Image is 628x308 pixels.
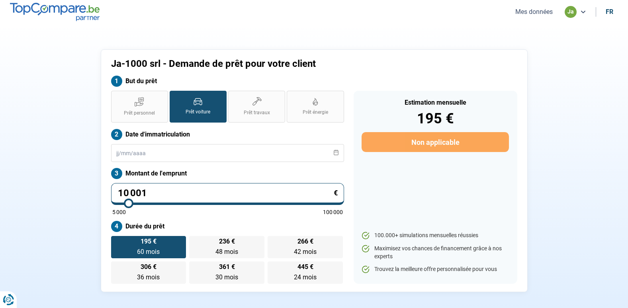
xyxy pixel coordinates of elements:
span: 306 € [141,264,157,270]
span: Prêt personnel [124,110,155,117]
span: € [334,189,338,197]
input: jj/mm/aaaa [111,144,344,162]
div: ja [565,6,577,18]
label: But du prêt [111,76,344,87]
div: 195 € [362,111,509,126]
span: 42 mois [294,248,317,255]
span: 30 mois [215,273,238,281]
label: Montant de l'emprunt [111,168,344,179]
span: 5 000 [112,209,126,215]
button: Mes données [513,8,555,16]
label: Date d'immatriculation [111,129,344,140]
li: 100.000+ simulations mensuelles réussies [362,232,509,240]
span: Prêt énergie [303,109,328,116]
label: Durée du prêt [111,221,344,232]
span: 100 000 [323,209,343,215]
button: Non applicable [362,132,509,152]
h1: Ja-1000 srl - Demande de prêt pour votre client [111,58,413,70]
span: Prêt voiture [186,109,210,115]
span: 266 € [297,238,313,245]
span: 361 € [219,264,235,270]
li: Trouvez la meilleure offre personnalisée pour vous [362,265,509,273]
span: 24 mois [294,273,317,281]
img: TopCompare.be [10,3,100,21]
span: 195 € [141,238,157,245]
li: Maximisez vos chances de financement grâce à nos experts [362,245,509,260]
div: Estimation mensuelle [362,99,509,106]
span: 60 mois [137,248,160,255]
span: 236 € [219,238,235,245]
span: 445 € [297,264,313,270]
span: Prêt travaux [244,109,270,116]
span: 48 mois [215,248,238,255]
div: fr [606,8,613,16]
span: 36 mois [137,273,160,281]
